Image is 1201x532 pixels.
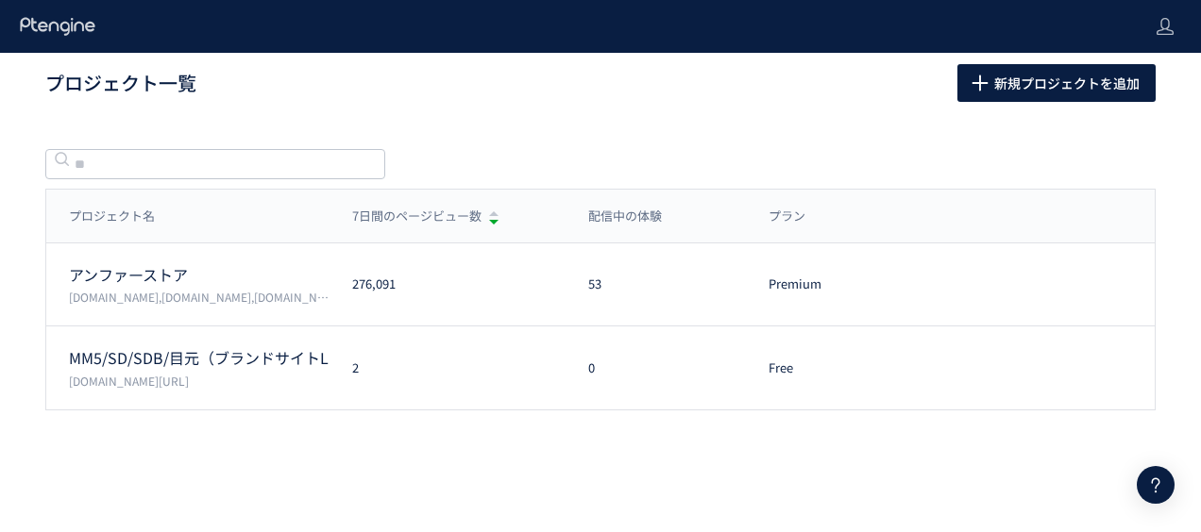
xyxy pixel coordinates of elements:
div: 2 [330,359,566,377]
p: MM5/SD/SDB/目元（ブランドサイトLP/広告LP） [69,347,330,369]
span: 新規プロジェクトを追加 [994,64,1140,102]
span: 7日間のページビュー数 [352,208,482,225]
div: Free [746,359,872,377]
p: アンファーストア [69,264,330,286]
button: 新規プロジェクトを追加 [957,64,1156,102]
div: 276,091 [330,275,566,293]
p: permuta.jp,femtur.jp,angfa-store.jp,shopping.geocities.jp [69,289,330,305]
span: 配信中の体験 [588,208,662,225]
div: 0 [566,359,746,377]
div: Premium [746,275,872,293]
h1: プロジェクト一覧 [45,70,916,97]
span: プラン [769,208,805,225]
div: 53 [566,275,746,293]
p: scalp-d.angfa-store.jp/ [69,373,330,389]
span: プロジェクト名 [69,208,155,225]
